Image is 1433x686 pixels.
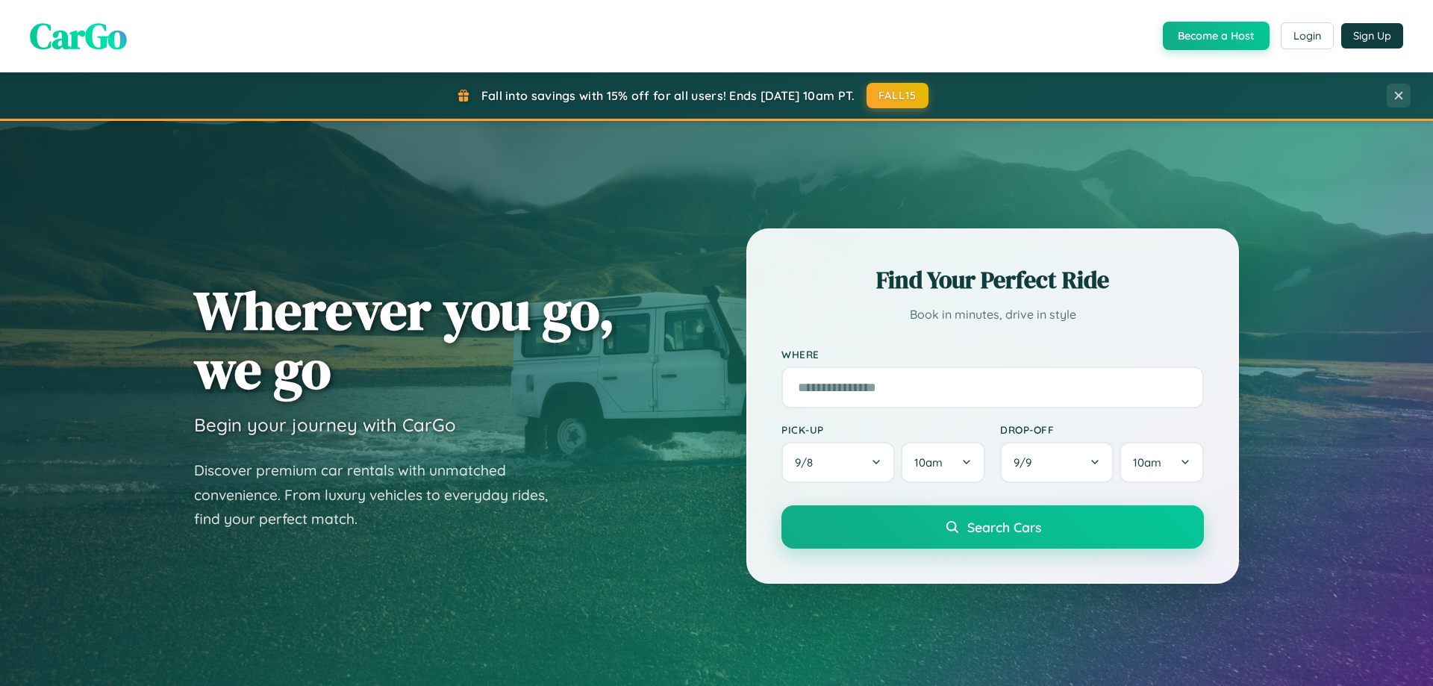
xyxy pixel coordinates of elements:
[781,423,985,436] label: Pick-up
[194,414,456,436] h3: Begin your journey with CarGo
[901,442,985,483] button: 10am
[481,88,855,103] span: Fall into savings with 15% off for all users! Ends [DATE] 10am PT.
[914,455,943,470] span: 10am
[781,348,1204,361] label: Where
[867,83,929,108] button: FALL15
[1120,442,1204,483] button: 10am
[1341,23,1403,49] button: Sign Up
[1000,442,1114,483] button: 9/9
[30,11,127,60] span: CarGo
[194,458,567,531] p: Discover premium car rentals with unmatched convenience. From luxury vehicles to everyday rides, ...
[1281,22,1334,49] button: Login
[781,442,895,483] button: 9/8
[1163,22,1270,50] button: Become a Host
[1133,455,1161,470] span: 10am
[781,304,1204,325] p: Book in minutes, drive in style
[795,455,820,470] span: 9 / 8
[1000,423,1204,436] label: Drop-off
[194,281,615,399] h1: Wherever you go, we go
[781,505,1204,549] button: Search Cars
[967,519,1041,535] span: Search Cars
[1014,455,1039,470] span: 9 / 9
[781,264,1204,296] h2: Find Your Perfect Ride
